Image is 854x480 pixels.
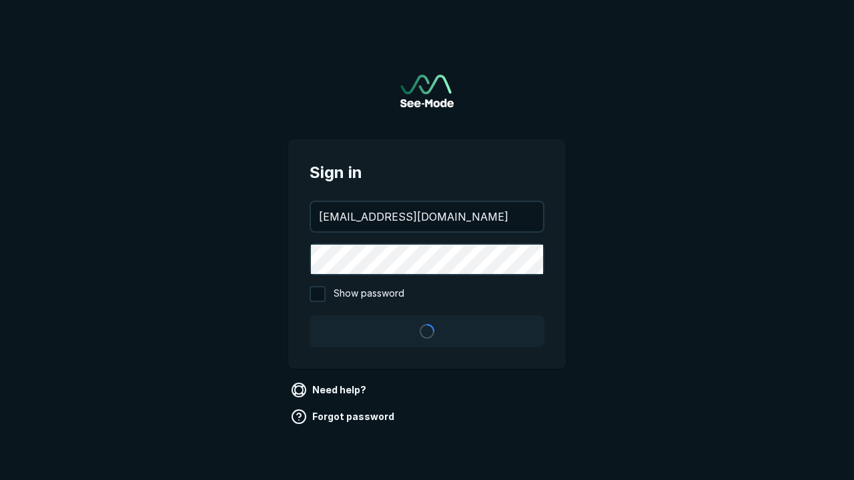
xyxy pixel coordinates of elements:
a: Need help? [288,379,372,401]
img: See-Mode Logo [400,75,454,107]
span: Sign in [310,161,544,185]
a: Forgot password [288,406,400,427]
a: Go to sign in [400,75,454,107]
span: Show password [334,286,404,302]
input: your@email.com [311,202,543,231]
